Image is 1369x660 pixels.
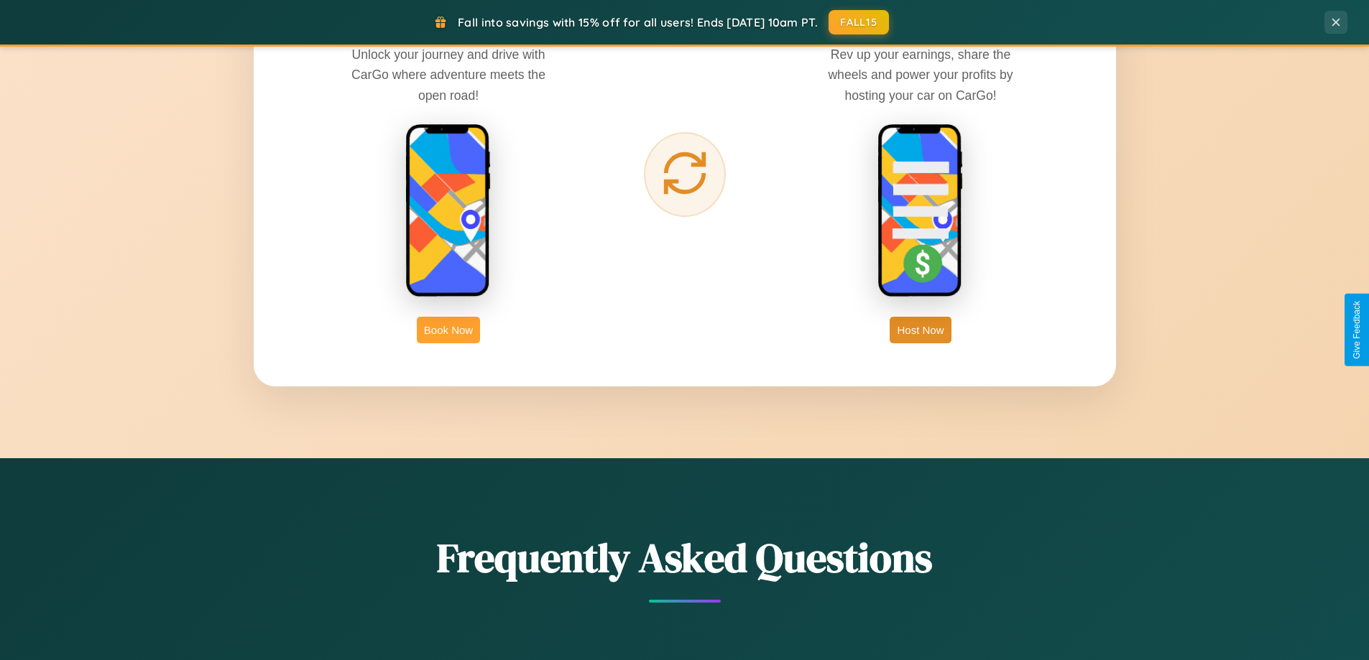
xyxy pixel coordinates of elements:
button: Host Now [890,317,951,343]
button: Book Now [417,317,480,343]
button: FALL15 [829,10,889,34]
div: Give Feedback [1352,301,1362,359]
h2: Frequently Asked Questions [254,530,1116,585]
p: Unlock your journey and drive with CarGo where adventure meets the open road! [341,45,556,105]
img: rent phone [405,124,492,299]
span: Fall into savings with 15% off for all users! Ends [DATE] 10am PT. [458,15,818,29]
p: Rev up your earnings, share the wheels and power your profits by hosting your car on CarGo! [813,45,1028,105]
img: host phone [877,124,964,299]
